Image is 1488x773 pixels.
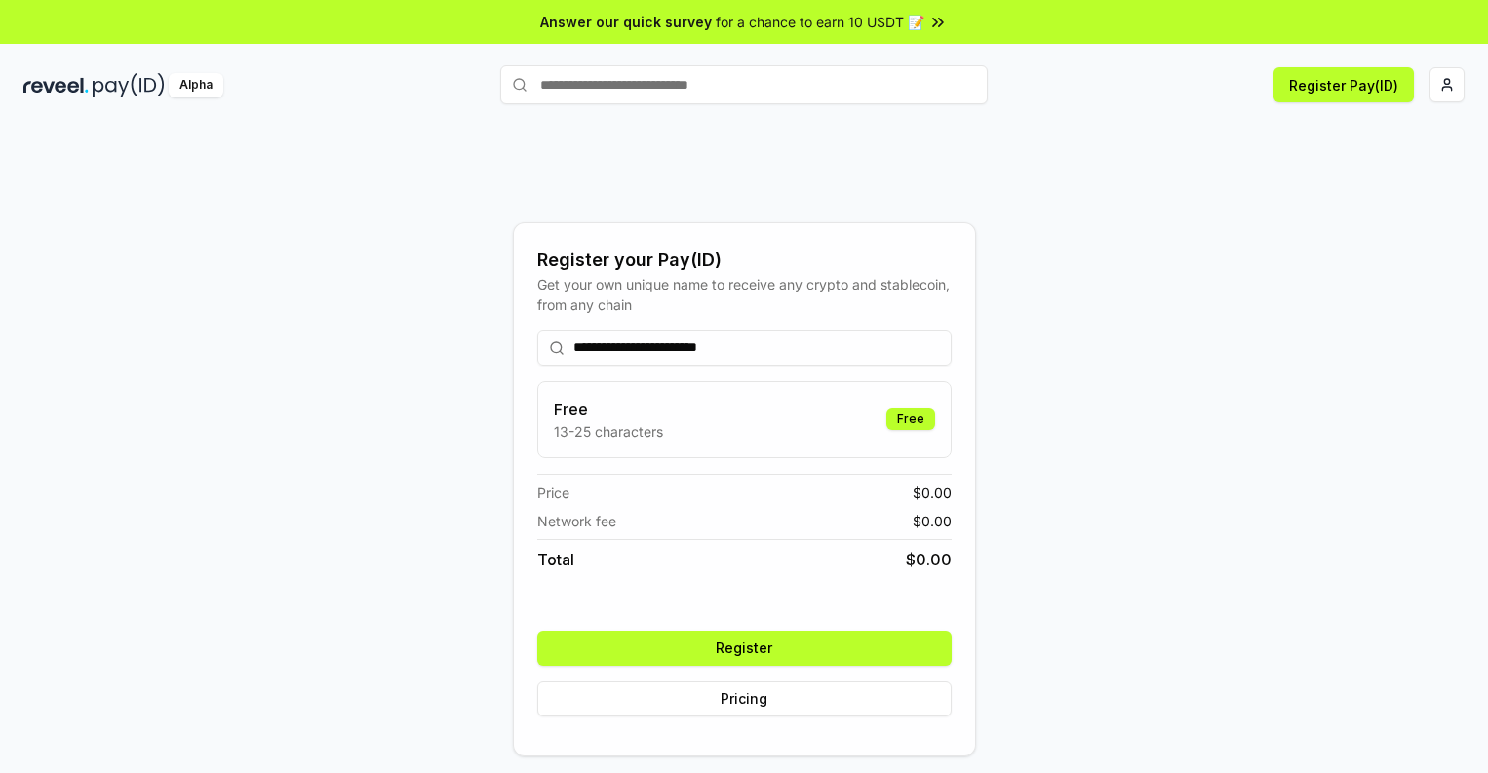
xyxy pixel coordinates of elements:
[540,12,712,32] span: Answer our quick survey
[169,73,223,97] div: Alpha
[886,408,935,430] div: Free
[537,681,952,716] button: Pricing
[1273,67,1414,102] button: Register Pay(ID)
[554,421,663,442] p: 13-25 characters
[537,247,952,274] div: Register your Pay(ID)
[537,548,574,571] span: Total
[23,73,89,97] img: reveel_dark
[537,483,569,503] span: Price
[913,483,952,503] span: $ 0.00
[537,631,952,666] button: Register
[537,274,952,315] div: Get your own unique name to receive any crypto and stablecoin, from any chain
[537,511,616,531] span: Network fee
[906,548,952,571] span: $ 0.00
[93,73,165,97] img: pay_id
[913,511,952,531] span: $ 0.00
[554,398,663,421] h3: Free
[716,12,924,32] span: for a chance to earn 10 USDT 📝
